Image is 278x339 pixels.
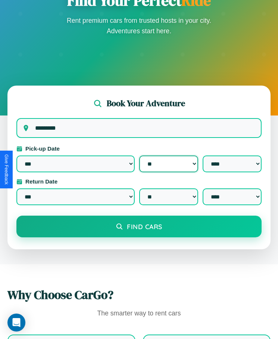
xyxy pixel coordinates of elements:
[16,216,262,237] button: Find Cars
[107,98,185,109] h2: Book Your Adventure
[7,314,25,332] div: Open Intercom Messenger
[7,308,271,320] p: The smarter way to rent cars
[16,178,262,185] label: Return Date
[7,287,271,303] h2: Why Choose CarGo?
[4,154,9,185] div: Give Feedback
[65,15,214,36] p: Rent premium cars from trusted hosts in your city. Adventures start here.
[16,145,262,152] label: Pick-up Date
